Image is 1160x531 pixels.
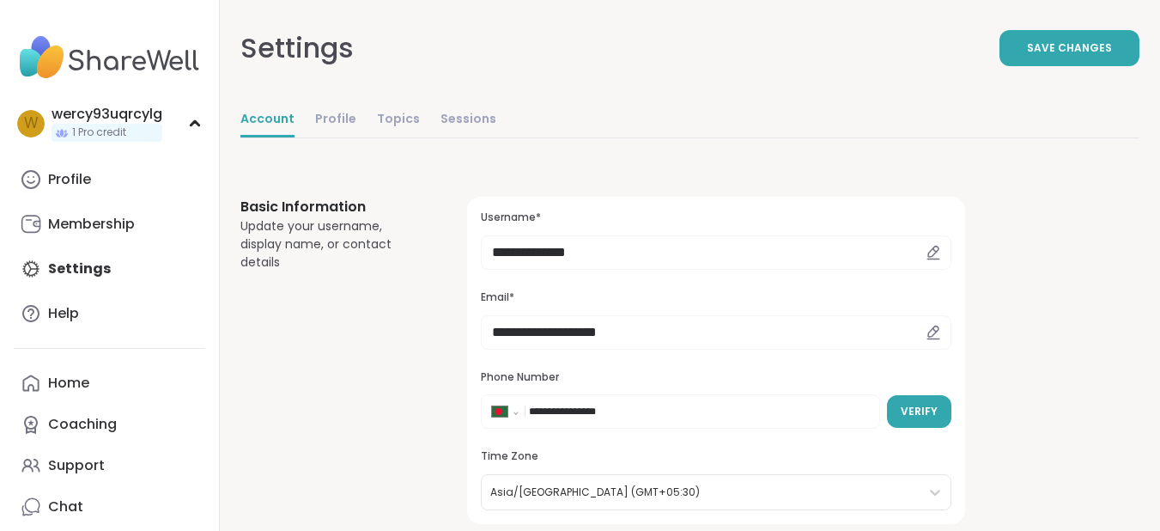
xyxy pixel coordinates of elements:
a: Chat [14,486,205,528]
div: Help [48,304,79,323]
h3: Phone Number [481,370,951,385]
a: Help [14,293,205,334]
div: Chat [48,497,83,516]
a: Profile [315,103,356,137]
span: w [24,113,39,135]
span: Save Changes [1027,40,1112,56]
div: wercy93uqrcylg [52,105,162,124]
div: Update your username, display name, or contact details [240,217,426,272]
a: Profile [14,159,205,200]
div: Profile [48,170,91,189]
img: ShareWell Nav Logo [14,27,205,88]
a: Support [14,445,205,486]
a: Home [14,363,205,404]
div: Home [48,374,89,393]
button: Save Changes [999,30,1139,66]
div: Membership [48,215,135,234]
a: Topics [377,103,420,137]
h3: Username* [481,211,951,225]
a: Coaching [14,404,205,445]
h3: Time Zone [481,449,951,464]
div: Coaching [48,415,117,434]
h3: Email* [481,290,951,305]
div: Support [48,456,105,475]
a: Sessions [440,103,496,137]
span: Verify [901,404,938,419]
a: Membership [14,204,205,245]
span: 1 Pro credit [72,125,126,140]
a: Account [240,103,295,137]
button: Verify [887,395,951,428]
h3: Basic Information [240,197,426,217]
div: Settings [240,27,354,69]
